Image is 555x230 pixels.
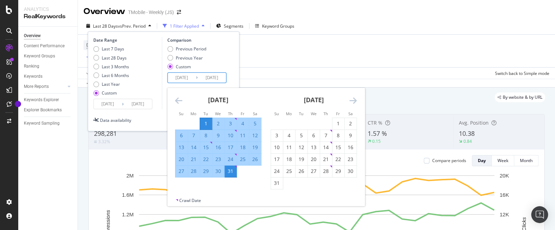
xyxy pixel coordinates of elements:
[307,130,320,141] td: Choose Wednesday, August 6, 2025 as your check-in date. It’s available.
[307,165,320,177] td: Choose Wednesday, August 27, 2025 as your check-in date. It’s available.
[188,168,200,175] div: 28
[237,132,249,139] div: 11
[83,6,125,18] div: Overview
[345,120,356,127] div: 2
[200,130,212,141] td: Selected. Tuesday, July 8, 2025
[24,53,55,60] div: Keyword Groups
[253,111,257,116] small: Sa
[236,118,249,130] td: Selected. Friday, July 4, 2025
[249,132,261,139] div: 12
[283,144,295,151] div: 11
[344,130,356,141] td: Choose Saturday, August 9, 2025 as your check-in date. It’s available.
[187,165,200,177] td: Selected. Monday, July 28, 2025
[198,73,226,83] input: End Date
[24,96,73,104] a: Keywords Explorer
[24,73,42,80] div: Keywords
[368,119,382,126] span: CTR %
[503,95,542,99] span: By website & by URL
[167,37,228,43] div: Comparison
[472,155,492,166] button: Day
[308,132,320,139] div: 6
[203,111,208,116] small: Tu
[495,70,549,76] div: Switch back to Simple mode
[212,118,224,130] td: Selected. Wednesday, July 2, 2025
[283,130,295,141] td: Choose Monday, August 4, 2025 as your check-in date. It’s available.
[93,90,129,96] div: Custom
[348,111,352,116] small: Sa
[24,83,49,90] div: More Reports
[24,32,73,40] a: Overview
[200,168,212,175] div: 29
[208,96,228,104] strong: [DATE]
[320,168,332,175] div: 28
[308,144,320,151] div: 13
[83,20,154,32] button: Last 28 DaysvsPrev. Period
[102,81,120,87] div: Last Year
[24,106,73,114] a: Explorer Bookmarks
[459,129,475,138] span: 10.38
[212,132,224,139] div: 9
[270,177,283,189] td: Choose Sunday, August 31, 2025 as your check-in date. It’s available.
[200,165,212,177] td: Selected. Tuesday, July 29, 2025
[236,130,249,141] td: Selected. Friday, July 11, 2025
[224,141,236,153] td: Selected. Thursday, July 17, 2025
[270,153,283,165] td: Choose Sunday, August 17, 2025 as your check-in date. It’s available.
[497,158,508,163] div: Week
[212,141,224,153] td: Selected. Wednesday, July 16, 2025
[237,144,249,151] div: 18
[179,111,183,116] small: Su
[187,130,200,141] td: Selected. Monday, July 7, 2025
[175,96,182,105] div: Move backward to switch to the previous month.
[24,13,72,21] div: RealKeywords
[345,156,356,163] div: 23
[176,46,206,52] div: Previous Period
[492,68,549,79] button: Switch back to Simple mode
[320,165,332,177] td: Choose Thursday, August 28, 2025 as your check-in date. It’s available.
[344,141,356,153] td: Choose Saturday, August 16, 2025 as your check-in date. It’s available.
[345,132,356,139] div: 9
[188,156,200,163] div: 21
[224,130,236,141] td: Selected. Thursday, July 10, 2025
[24,6,72,13] div: Analytics
[24,106,62,114] div: Explorer Bookmarks
[93,64,129,70] div: Last 3 Months
[93,23,118,29] span: Last 28 Days
[283,132,295,139] div: 4
[500,211,509,217] text: 12K
[225,144,236,151] div: 17
[495,92,545,102] div: legacy label
[345,144,356,151] div: 16
[225,168,236,175] div: 31
[24,83,66,90] a: More Reports
[368,129,387,138] span: 1.57 %
[332,144,344,151] div: 15
[349,96,357,105] div: Move forward to switch to the next month.
[307,141,320,153] td: Choose Wednesday, August 13, 2025 as your check-in date. It’s available.
[102,72,129,78] div: Last 6 Months
[295,132,307,139] div: 5
[332,130,344,141] td: Choose Friday, August 8, 2025 as your check-in date. It’s available.
[175,165,187,177] td: Selected. Sunday, July 27, 2025
[303,96,323,104] strong: [DATE]
[336,111,340,116] small: Fr
[224,153,236,165] td: Selected. Thursday, July 24, 2025
[295,156,307,163] div: 19
[310,111,316,116] small: We
[24,120,73,127] a: Keyword Sampling
[93,46,129,52] div: Last 7 Days
[225,156,236,163] div: 24
[344,153,356,165] td: Choose Saturday, August 23, 2025 as your check-in date. It’s available.
[299,111,303,116] small: Tu
[308,168,320,175] div: 27
[215,111,221,116] small: We
[200,120,212,127] div: 1
[212,156,224,163] div: 23
[102,90,117,96] div: Custom
[190,111,196,116] small: Mo
[271,156,283,163] div: 17
[283,153,295,165] td: Choose Monday, August 18, 2025 as your check-in date. It’s available.
[187,153,200,165] td: Selected. Monday, July 21, 2025
[274,111,279,116] small: Su
[187,141,200,153] td: Selected. Monday, July 14, 2025
[175,141,187,153] td: Selected. Sunday, July 13, 2025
